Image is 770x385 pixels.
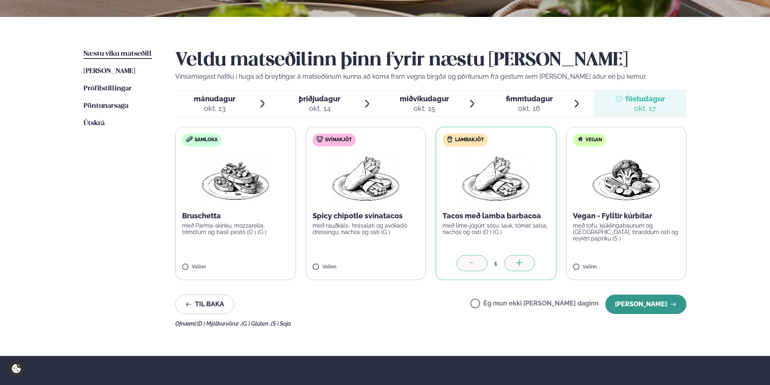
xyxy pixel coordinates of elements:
a: Prófílstillingar [84,84,132,94]
a: Útskrá [84,119,105,128]
img: Bruschetta.png [200,153,271,205]
button: Til baka [175,295,234,314]
span: þriðjudagur [299,94,340,103]
p: Tacos með lamba barbacoa [443,211,550,221]
img: Vegan.png [591,153,662,205]
span: Svínakjöt [325,137,352,143]
span: Pöntunarsaga [84,103,128,109]
div: okt. 16 [506,104,553,113]
p: Vinsamlegast hafðu í huga að breytingar á matseðlinum kunna að koma fram vegna birgða og pöntunum... [175,72,686,82]
p: með Parma-skinku, mozzarella, tómötum og basil pestó (D ) (G ) [182,222,289,235]
span: Vegan [585,137,602,143]
span: Samloka [195,137,218,143]
h2: Veldu matseðilinn þinn fyrir næstu [PERSON_NAME] [175,49,686,72]
span: miðvikudagur [400,94,449,103]
span: fimmtudagur [506,94,553,103]
a: Næstu viku matseðill [84,49,152,59]
img: Lamb.svg [447,136,453,142]
p: með rauðkáls- hrásalati og avókadó dressingu, nachos og osti (G ) [313,222,420,235]
img: Wraps.png [460,153,531,205]
p: með lime-jógúrt sósu, lauk, tómat salsa, nachos og osti (D ) (G ) [443,222,550,235]
span: [PERSON_NAME] [84,68,135,75]
span: Lambakjöt [455,137,484,143]
span: föstudagur [625,94,665,103]
a: [PERSON_NAME] [84,67,135,76]
span: Útskrá [84,120,105,127]
div: 1 [487,259,504,268]
span: Næstu viku matseðill [84,50,152,57]
a: Pöntunarsaga [84,101,128,111]
div: okt. 13 [194,104,235,113]
p: Vegan - Fylltir kúrbítar [573,211,680,221]
img: Vegan.svg [577,136,583,142]
span: mánudagur [194,94,235,103]
a: Cookie settings [8,360,25,377]
div: okt. 14 [299,104,340,113]
p: með tofu, kjúklingabaunum og [GEOGRAPHIC_DATA], bræddum osti og reyktri papriku (S ) [573,222,680,242]
span: (S ) Soja [271,320,291,327]
div: okt. 17 [625,104,665,113]
span: Prófílstillingar [84,85,132,92]
span: (D ) Mjólkurvörur , [197,320,241,327]
img: sandwich-new-16px.svg [186,136,193,142]
div: Ofnæmi: [175,320,686,327]
button: [PERSON_NAME] [605,295,686,314]
p: Bruschetta [182,211,289,221]
div: okt. 15 [400,104,449,113]
img: Wraps.png [330,153,401,205]
img: pork.svg [317,136,323,142]
p: Spicy chipotle svínatacos [313,211,420,221]
span: (G ) Glúten , [241,320,271,327]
